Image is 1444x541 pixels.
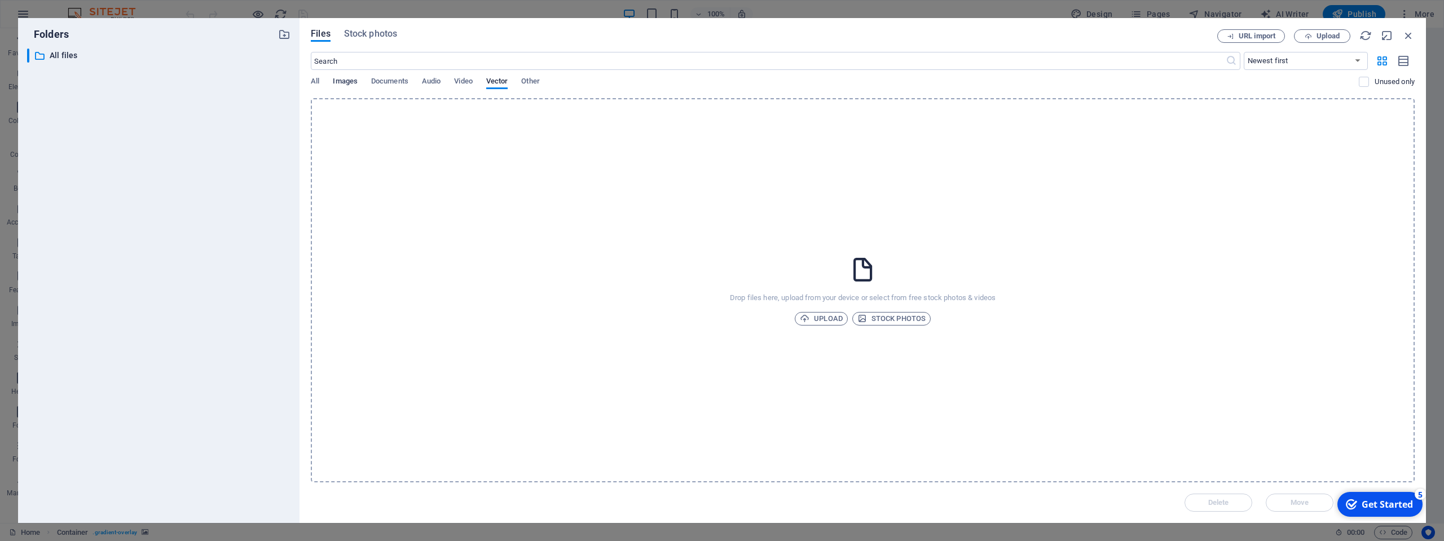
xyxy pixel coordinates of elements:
[422,74,441,90] span: Audio
[1359,29,1372,42] i: Reload
[730,293,996,303] p: Drop files here, upload from your device or select from free stock photos & videos
[27,27,69,42] p: Folders
[28,11,79,23] div: Get Started
[27,49,29,63] div: ​
[311,52,1225,70] input: Search
[311,74,319,90] span: All
[800,312,843,326] span: Upload
[1381,29,1393,42] i: Minimize
[278,28,290,41] i: Create new folder
[454,74,472,90] span: Video
[857,312,926,326] span: Stock photos
[1375,77,1415,87] p: Displays only files that are not in use on the website. Files added during this session can still...
[81,1,92,12] div: 5
[1239,33,1275,39] span: URL import
[521,74,539,90] span: Other
[1317,33,1340,39] span: Upload
[371,74,408,90] span: Documents
[1402,29,1415,42] i: Close
[344,27,397,41] span: Stock photos
[852,312,931,326] button: Stock photos
[795,312,848,326] button: Upload
[311,27,331,41] span: Files
[486,74,508,90] span: Vector
[1217,29,1285,43] button: URL import
[333,74,358,90] span: Images
[50,49,270,62] p: All files
[1294,29,1350,43] button: Upload
[3,5,89,29] div: Get Started 5 items remaining, 0% complete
